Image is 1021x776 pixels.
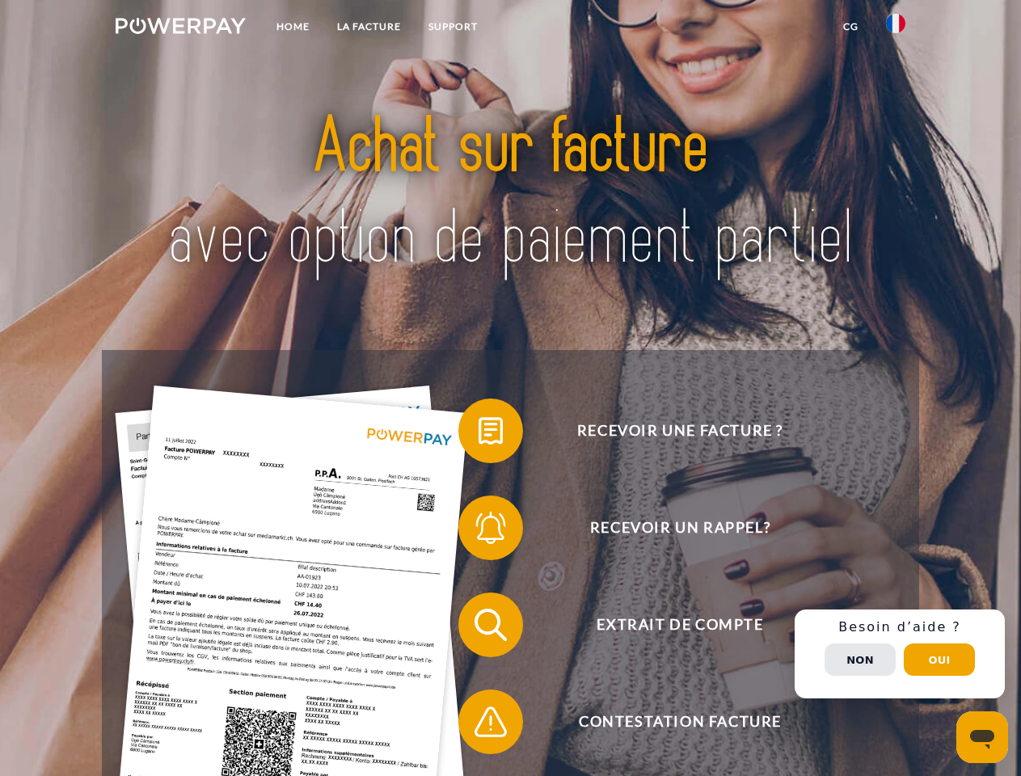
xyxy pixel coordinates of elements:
span: Extrait de compte [482,593,878,657]
button: Oui [904,643,975,676]
img: qb_search.svg [470,605,511,645]
span: Recevoir un rappel? [482,496,878,560]
img: qb_warning.svg [470,702,511,742]
a: LA FACTURE [323,12,415,41]
a: CG [829,12,872,41]
img: qb_bill.svg [470,411,511,451]
button: Recevoir une facture ? [458,399,879,463]
img: title-powerpay_fr.svg [154,78,867,310]
img: qb_bell.svg [470,508,511,548]
button: Extrait de compte [458,593,879,657]
button: Contestation Facture [458,690,879,754]
img: logo-powerpay-white.svg [116,18,246,34]
span: Recevoir une facture ? [482,399,878,463]
span: Contestation Facture [482,690,878,754]
img: fr [886,14,905,33]
a: Home [263,12,323,41]
iframe: Bouton de lancement de la fenêtre de messagerie [956,711,1008,763]
div: Schnellhilfe [795,609,1005,698]
button: Recevoir un rappel? [458,496,879,560]
button: Non [825,643,896,676]
a: Support [415,12,492,41]
h3: Besoin d’aide ? [804,619,995,635]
